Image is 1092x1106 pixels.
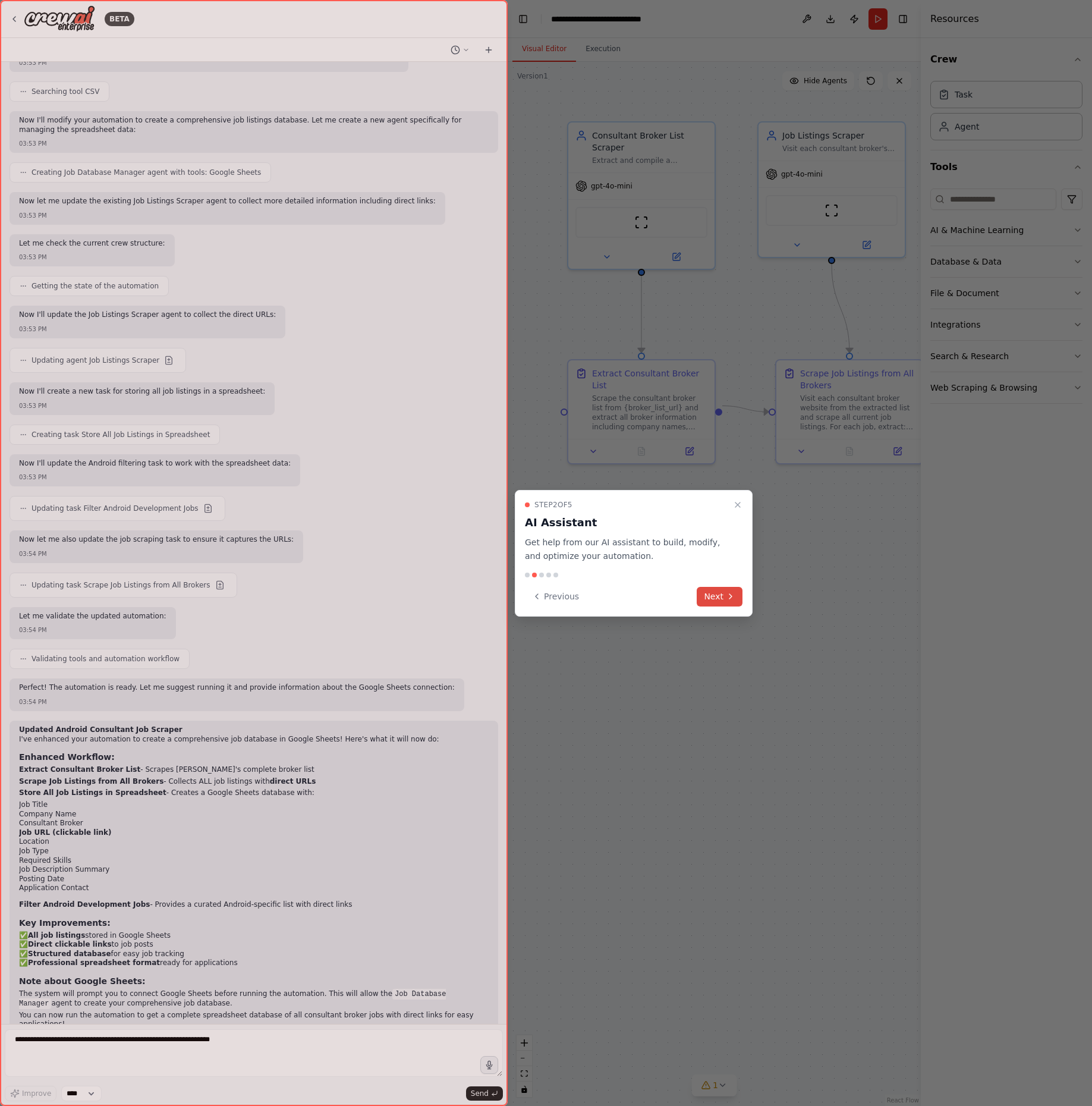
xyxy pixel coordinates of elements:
button: Next [697,587,742,607]
span: Step 2 of 5 [534,500,572,510]
button: Previous [525,587,586,607]
button: Close walkthrough [731,498,745,512]
button: Hide left sidebar [515,11,531,27]
h3: AI Assistant [525,514,728,531]
p: Get help from our AI assistant to build, modify, and optimize your automation. [525,536,728,563]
